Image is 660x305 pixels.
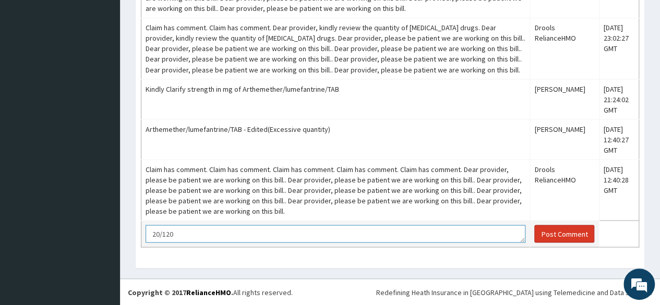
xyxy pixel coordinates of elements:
[530,119,599,160] td: [PERSON_NAME]
[141,79,530,119] td: Kindly Clarify strength in mg of Arthemether/lumefantrine/TAB
[146,225,525,242] textarea: 20/120
[186,287,231,297] a: RelianceHMO
[376,287,652,297] div: Redefining Heath Insurance in [GEOGRAPHIC_DATA] using Telemedicine and Data Science!
[530,79,599,119] td: [PERSON_NAME]
[141,18,530,79] td: Claim has comment. Claim has comment. Dear provider, kindly review the quantity of [MEDICAL_DATA]...
[120,278,660,305] footer: All rights reserved.
[599,18,639,79] td: [DATE] 23:02:27 GMT
[530,160,599,221] td: Drools RelianceHMO
[61,88,144,193] span: We're online!
[534,225,594,242] button: Post Comment
[530,18,599,79] td: Drools RelianceHMO
[5,198,199,235] textarea: Type your message and hit 'Enter'
[54,58,175,72] div: Chat with us now
[141,119,530,160] td: Arthemether/lumefantrine/TAB - Edited(Excessive quantity)
[599,79,639,119] td: [DATE] 21:24:02 GMT
[599,119,639,160] td: [DATE] 12:40:27 GMT
[599,160,639,221] td: [DATE] 12:40:28 GMT
[171,5,196,30] div: Minimize live chat window
[19,52,42,78] img: d_794563401_company_1708531726252_794563401
[128,287,233,297] strong: Copyright © 2017 .
[141,160,530,221] td: Claim has comment. Claim has comment. Claim has comment. Claim has comment. Claim has comment. De...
